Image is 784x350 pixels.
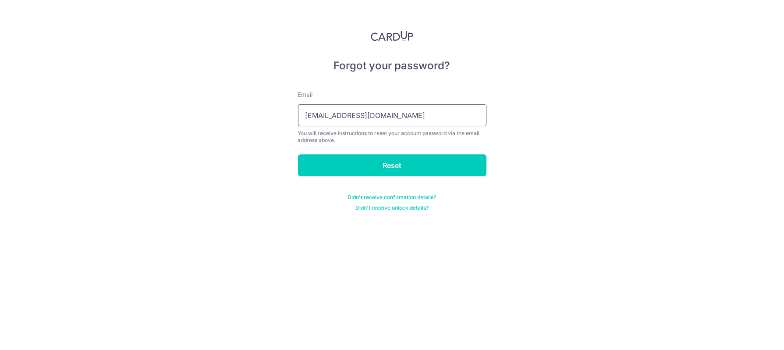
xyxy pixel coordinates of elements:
[355,204,429,211] a: Didn't receive unlock details?
[298,59,486,73] h5: Forgot your password?
[371,31,414,41] img: CardUp Logo
[298,90,313,99] label: Email
[348,194,436,201] a: Didn't receive confirmation details?
[298,104,486,126] input: Enter your Email
[298,154,486,176] input: Reset
[298,130,486,144] div: You will receive instructions to reset your account password via the email address above.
